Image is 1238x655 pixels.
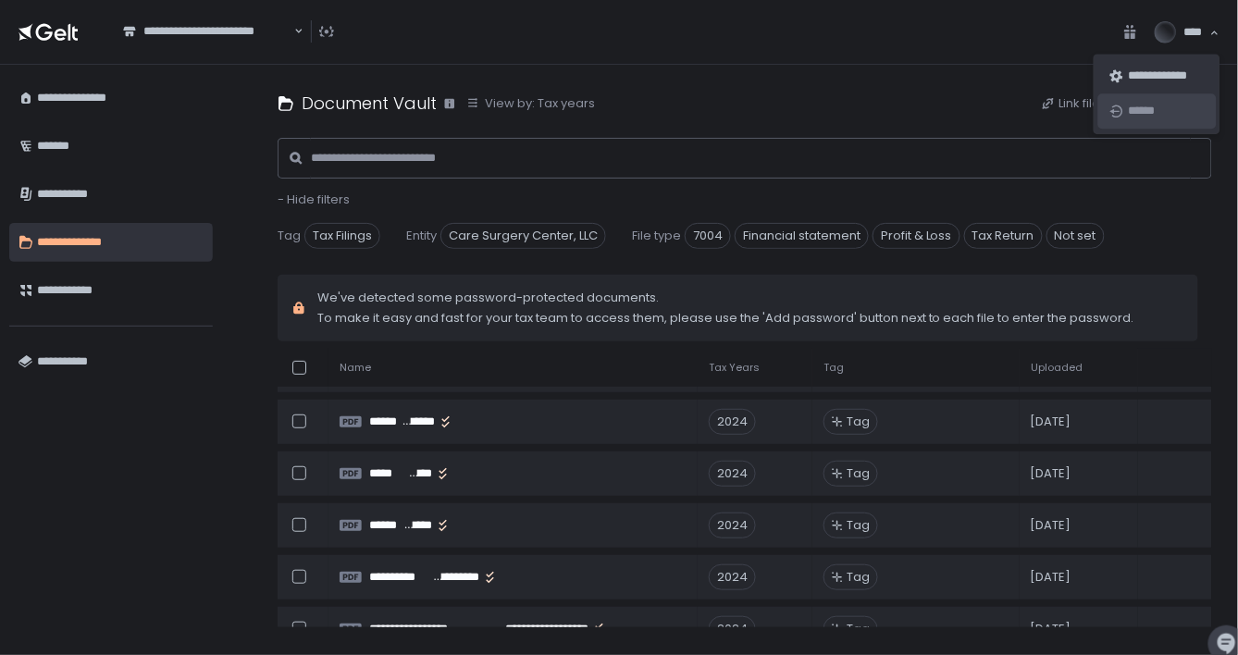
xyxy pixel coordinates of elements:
span: File type [632,228,681,244]
span: 7004 [685,223,731,249]
span: Care Surgery Center, LLC [440,223,606,249]
span: Tag [847,569,870,586]
span: Tag [847,621,870,637]
input: Search for option [123,40,292,58]
span: Tax Filings [304,223,380,249]
span: Tag [847,465,870,482]
span: Not set [1046,223,1105,249]
span: - Hide filters [278,191,350,208]
span: Financial statement [735,223,869,249]
span: [DATE] [1031,621,1071,637]
span: Uploaded [1031,361,1083,375]
div: Search for option [111,13,303,51]
span: Tax Years [709,361,760,375]
span: Tag [823,361,844,375]
button: - Hide filters [278,192,350,208]
span: Tag [847,517,870,534]
div: 2024 [709,564,756,590]
span: [DATE] [1031,569,1071,586]
div: 2024 [709,513,756,538]
div: 2024 [709,409,756,435]
span: We've detected some password-protected documents. [317,290,1134,306]
button: Link files [1041,95,1108,112]
div: 2024 [709,616,756,642]
span: [DATE] [1031,517,1071,534]
span: Name [340,361,371,375]
span: [DATE] [1031,414,1071,430]
h1: Document Vault [302,91,437,116]
span: [DATE] [1031,465,1071,482]
span: Tax Return [964,223,1043,249]
span: Profit & Loss [873,223,960,249]
div: 2024 [709,461,756,487]
span: To make it easy and fast for your tax team to access them, please use the 'Add password' button n... [317,310,1134,327]
span: Tag [278,228,301,244]
button: View by: Tax years [466,95,595,112]
span: Entity [406,228,437,244]
span: Tag [847,414,870,430]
